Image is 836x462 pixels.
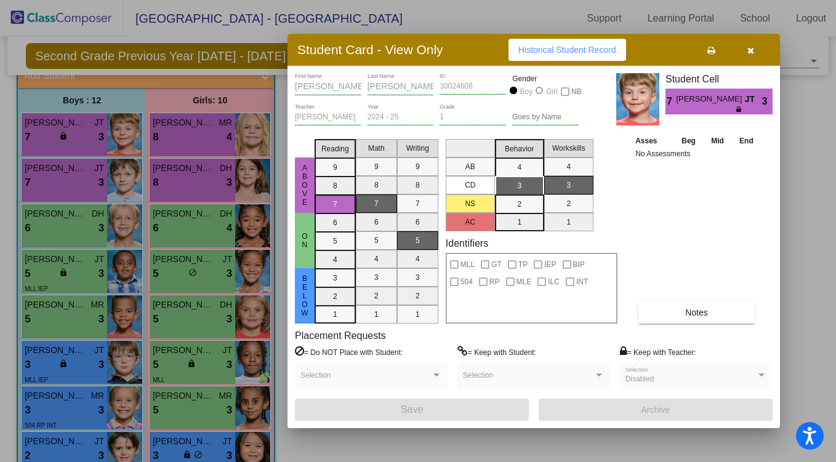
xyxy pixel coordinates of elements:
[520,86,533,97] div: Boy
[295,330,386,341] label: Placement Requests
[446,237,488,249] label: Identifiers
[512,73,579,84] mat-label: Gender
[516,274,532,289] span: MLE
[571,84,582,99] span: NB
[632,134,673,148] th: Asses
[440,113,506,122] input: grade
[440,82,506,91] input: Enter ID
[539,399,773,421] button: Archive
[544,257,556,272] span: IEP
[673,134,703,148] th: Beg
[704,134,731,148] th: Mid
[625,375,654,383] span: Disabled
[731,134,761,148] th: End
[295,399,529,421] button: Save
[665,94,676,109] span: 7
[460,274,473,289] span: 504
[641,405,670,415] span: Archive
[297,42,443,57] h3: Student Card - View Only
[638,301,755,324] button: Notes
[295,346,403,358] label: = Do NOT Place with Student:
[745,93,762,106] span: JT
[665,73,773,85] h3: Student Cell
[548,274,560,289] span: ILC
[676,93,744,106] span: [PERSON_NAME]
[460,257,475,272] span: MLL
[518,45,616,55] span: Historical Student Record
[573,257,585,272] span: BIP
[299,232,310,249] span: On
[508,39,626,61] button: Historical Student Record
[368,113,434,122] input: year
[762,94,773,109] span: 3
[576,274,588,289] span: INT
[491,257,502,272] span: GT
[632,148,762,160] td: No Assessments
[685,308,708,317] span: Notes
[518,257,528,272] span: TP
[489,274,500,289] span: RP
[457,346,536,358] label: = Keep with Student:
[512,113,579,122] input: goes by name
[299,274,310,317] span: Below
[545,86,558,97] div: Girl
[299,164,310,207] span: Above
[401,404,423,415] span: Save
[295,113,361,122] input: teacher
[620,346,696,358] label: = Keep with Teacher:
